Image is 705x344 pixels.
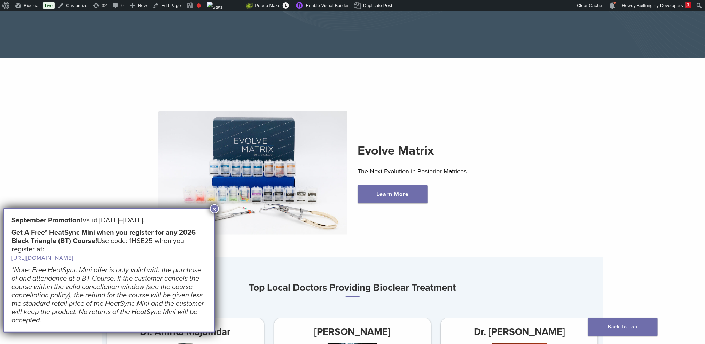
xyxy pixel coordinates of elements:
[637,3,683,8] span: Builtmighty Developers
[210,204,219,213] button: Close
[43,2,55,9] a: Live
[441,323,598,340] h3: Dr. [PERSON_NAME]
[11,216,207,225] h5: Valid [DATE]–[DATE].
[102,279,603,297] h3: Top Local Doctors Providing Bioclear Treatment
[158,111,347,235] img: Evolve Matrix
[358,185,428,203] a: Learn More
[274,323,431,340] h3: [PERSON_NAME]
[207,2,246,10] img: Views over 48 hours. Click for more Jetpack Stats.
[11,266,204,325] em: *Note: Free HeatSync Mini offer is only valid with the purchase of and attendance at a BT Course....
[283,2,289,9] span: 1
[588,318,658,336] a: Back To Top
[11,255,73,261] a: [URL][DOMAIN_NAME]
[358,142,547,159] h2: Evolve Matrix
[11,228,207,262] h5: Use code: 1HSE25 when you register at:
[11,228,196,245] strong: Get A Free* HeatSync Mini when you register for any 2026 Black Triangle (BT) Course!
[11,216,82,225] strong: September Promotion!
[358,166,547,177] p: The Next Evolution in Posterior Matrices
[197,3,201,8] div: Focus keyphrase not set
